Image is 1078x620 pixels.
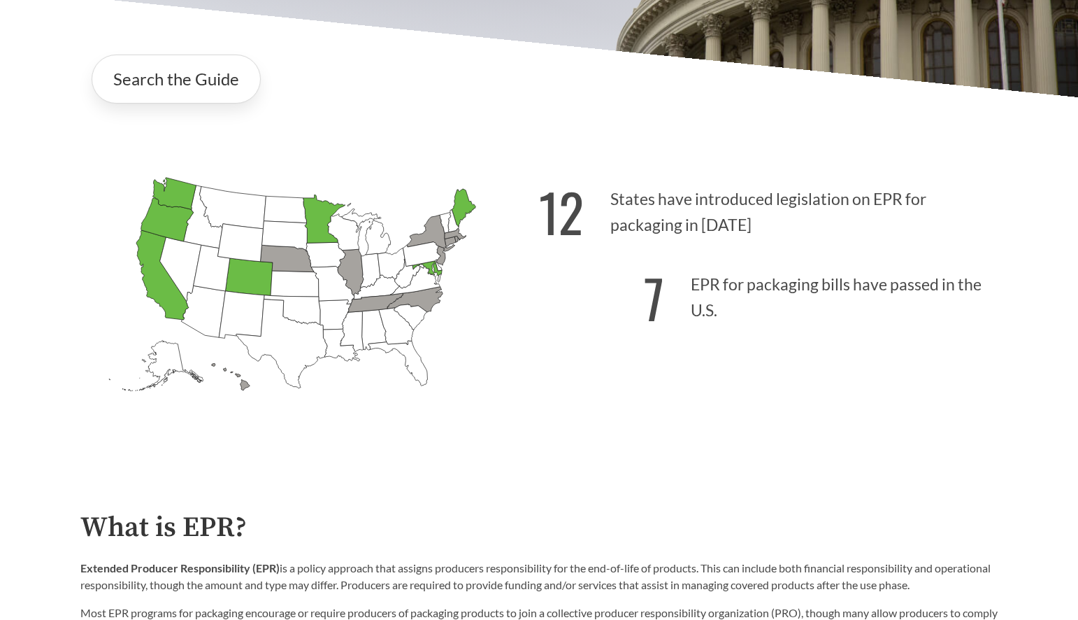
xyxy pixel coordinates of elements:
[80,561,280,575] strong: Extended Producer Responsibility (EPR)
[80,560,998,593] p: is a policy approach that assigns producers responsibility for the end-of-life of products. This ...
[539,173,584,251] strong: 12
[92,55,261,104] a: Search the Guide
[539,165,998,251] p: States have introduced legislation on EPR for packaging in [DATE]
[539,251,998,337] p: EPR for packaging bills have passed in the U.S.
[644,259,664,337] strong: 7
[80,512,998,544] h2: What is EPR?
